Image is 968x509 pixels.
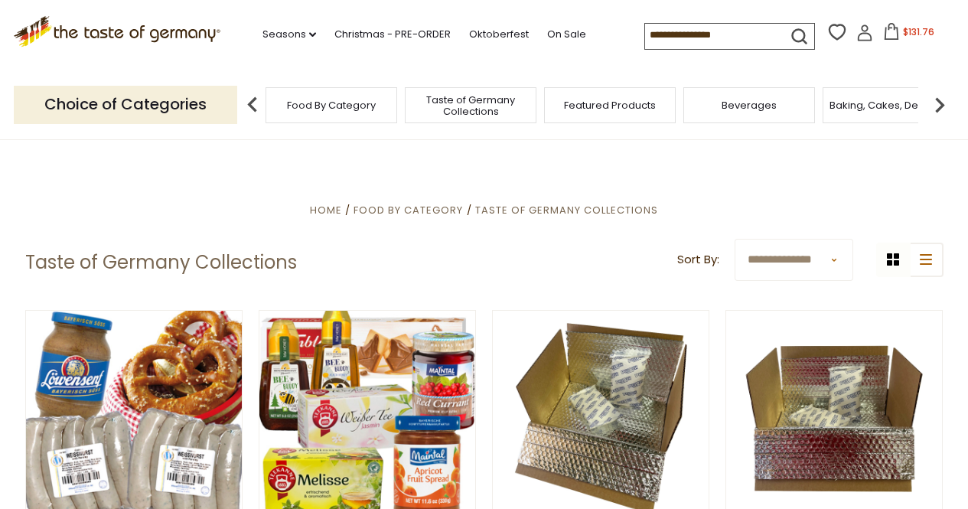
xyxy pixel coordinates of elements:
a: Oktoberfest [469,26,529,43]
h1: Taste of Germany Collections [25,251,297,274]
label: Sort By: [677,250,719,269]
a: Taste of Germany Collections [409,94,532,117]
a: Home [310,203,342,217]
a: Beverages [722,100,777,111]
span: $131.76 [903,25,934,38]
a: Seasons [262,26,316,43]
img: next arrow [924,90,955,120]
a: Baking, Cakes, Desserts [829,100,948,111]
a: Food By Category [287,100,376,111]
a: Christmas - PRE-ORDER [334,26,451,43]
img: previous arrow [237,90,268,120]
a: Taste of Germany Collections [475,203,658,217]
a: On Sale [547,26,586,43]
button: $131.76 [876,23,941,46]
a: Food By Category [354,203,463,217]
p: Choice of Categories [14,86,237,123]
a: Featured Products [564,100,656,111]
